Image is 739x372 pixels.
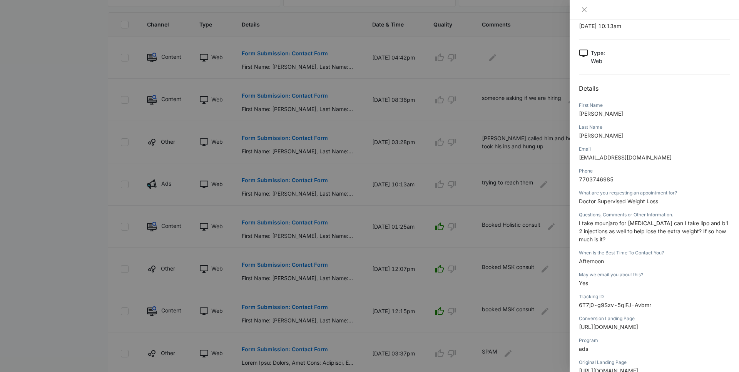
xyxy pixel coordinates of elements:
[579,6,590,13] button: Close
[579,220,729,242] span: I take mounjaro for [MEDICAL_DATA] can I take lipo and b12 injections as well to help lose the ex...
[579,337,730,344] div: Program
[579,258,604,264] span: Afternoon
[579,176,614,183] span: 7703746985
[579,211,730,218] div: Questions, Comments or Other Information.
[591,49,605,57] p: Type :
[579,22,730,30] p: [DATE] 10:13am
[579,102,730,109] div: First Name
[579,324,638,330] span: [URL][DOMAIN_NAME]
[579,271,730,278] div: May we email you about this?
[579,293,730,300] div: Tracking ID
[579,168,730,174] div: Phone
[579,110,623,117] span: [PERSON_NAME]
[579,146,730,153] div: Email
[579,154,672,161] span: [EMAIL_ADDRESS][DOMAIN_NAME]
[579,84,730,93] h2: Details
[579,302,651,308] span: 6T7j0-g9Szv-5qlFJ-Avbmr
[579,249,730,256] div: When Is the Best Time To Contact You?
[591,57,605,65] p: Web
[579,124,730,131] div: Last Name
[579,315,730,322] div: Conversion Landing Page
[579,280,588,286] span: Yes
[581,7,587,13] span: close
[579,189,730,196] div: What are you requesting an appointment for?
[579,359,730,366] div: Original Landing Page
[579,132,623,139] span: [PERSON_NAME]
[579,345,588,352] span: ads
[579,198,658,204] span: Doctor Supervised Weight Loss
